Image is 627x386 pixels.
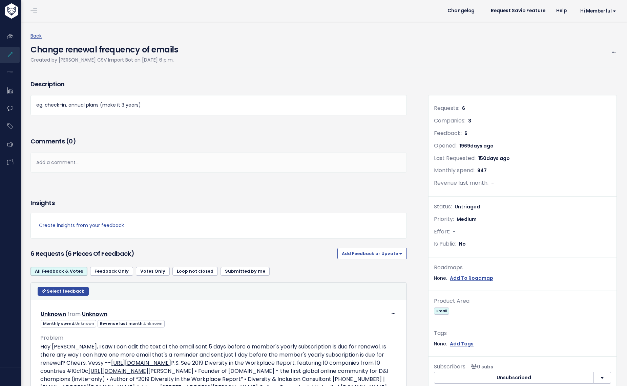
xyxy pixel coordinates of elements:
[90,267,133,276] a: Feedback Only
[75,321,94,326] span: Unknown
[434,154,476,162] span: Last Requested:
[486,155,510,162] span: days ago
[30,137,407,146] h3: Comments ( )
[453,228,456,235] span: -
[36,101,401,109] p: eg. check-in, annual plans (make it 3 years)
[434,328,611,338] div: Tags
[434,215,454,223] span: Priority:
[450,274,493,282] a: Add To Roadmap
[30,249,335,258] h3: 6 Requests (6 pieces of Feedback)
[468,363,493,370] span: <p><strong>Subscribers</strong><br><br> No subscribers yet<br> </p>
[434,363,465,370] span: Subscribers
[551,6,572,16] a: Help
[477,167,487,174] span: 947
[337,248,407,259] button: Add Feedback or Upvote
[434,117,465,124] span: Companies:
[491,180,494,186] span: -
[434,372,594,384] button: Unsubscribed
[67,310,81,318] span: from
[468,117,471,124] span: 3
[434,166,475,174] span: Monthly spend:
[40,334,63,342] span: Problem
[447,8,475,13] span: Changelog
[434,104,459,112] span: Requests:
[459,241,466,247] span: No
[30,198,55,208] h3: Insights
[41,320,96,327] span: Monthly spend:
[470,142,494,149] span: days ago
[464,130,467,137] span: 6
[88,367,148,375] a: [URL][DOMAIN_NAME]
[459,142,494,149] span: 1969
[434,179,488,187] span: Revenue last month:
[30,153,407,173] div: Add a comment...
[434,263,611,273] div: Roadmaps
[111,359,171,367] a: [URL][DOMAIN_NAME]
[450,340,474,348] a: Add Tags
[38,287,89,296] button: Select feedback
[30,56,174,63] span: Created by [PERSON_NAME] CSV Import Bot on [DATE] 6 p.m.
[434,203,452,210] span: Status:
[485,6,551,16] a: Request Savio Feature
[457,216,477,223] span: Medium
[478,155,510,162] span: 150
[572,6,622,16] a: Hi Memberful
[455,203,480,210] span: Untriaged
[3,3,56,19] img: logo-white.9d6f32f41409.svg
[98,320,165,327] span: Revenue last month:
[82,310,107,318] a: Unknown
[434,340,611,348] div: None.
[580,8,616,14] span: Hi Memberful
[136,267,170,276] a: Votes Only
[434,296,611,306] div: Product Area
[39,221,398,230] a: Create insights from your feedback
[221,267,270,276] a: Submitted by me
[434,274,611,282] div: None.
[47,288,84,294] span: Select feedback
[69,137,73,145] span: 0
[434,142,457,150] span: Opened:
[41,310,66,318] a: Unknown
[30,267,87,276] a: All Feedback & Votes
[172,267,218,276] a: Loop not closed
[30,80,407,89] h3: Description
[434,308,449,315] span: Email
[434,240,456,248] span: Is Public:
[462,105,465,112] span: 6
[144,321,163,326] span: Unknown
[30,32,42,39] a: Back
[434,228,450,235] span: Effort:
[30,40,178,56] h4: Change renewal frequency of emails
[434,129,462,137] span: Feedback:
